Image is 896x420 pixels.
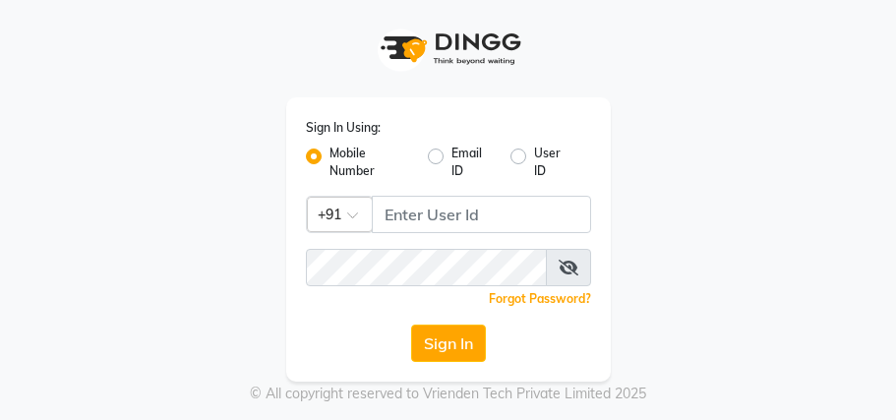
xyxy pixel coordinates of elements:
a: Forgot Password? [489,291,591,306]
label: Mobile Number [329,145,412,180]
input: Username [306,249,547,286]
label: Email ID [451,145,496,180]
button: Sign In [411,325,486,362]
input: Username [372,196,591,233]
img: logo1.svg [370,20,527,78]
label: User ID [534,145,574,180]
label: Sign In Using: [306,119,381,137]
